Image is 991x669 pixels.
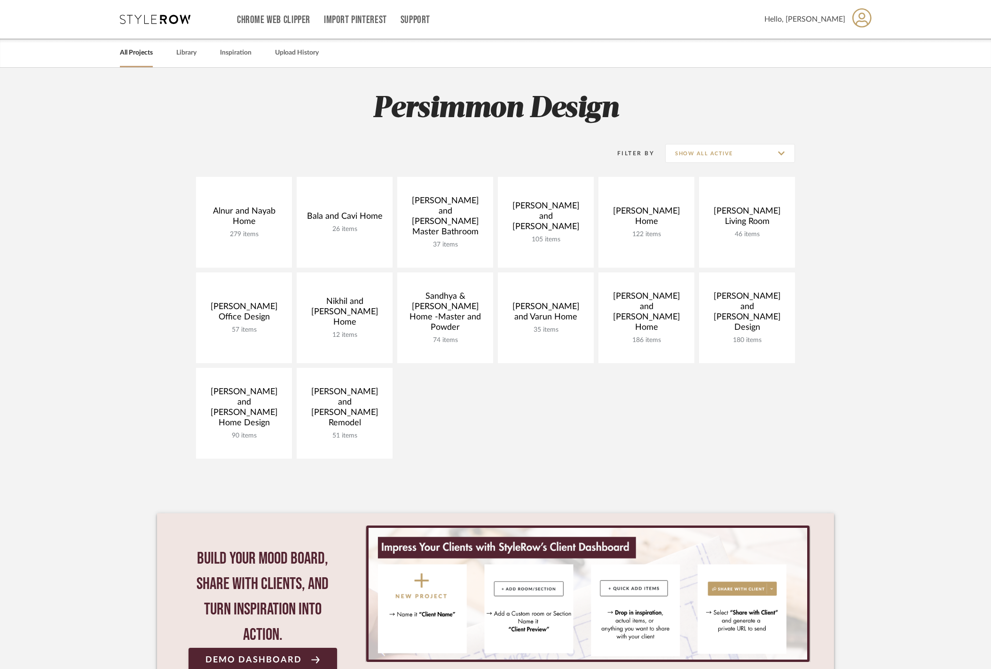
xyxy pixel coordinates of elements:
div: [PERSON_NAME] and [PERSON_NAME] Home Design [204,387,284,432]
div: [PERSON_NAME] Office Design [204,302,284,326]
div: [PERSON_NAME] and [PERSON_NAME] Master Bathroom [405,196,486,241]
div: 46 items [707,231,787,239]
div: 279 items [204,231,284,239]
div: Nikhil and [PERSON_NAME] Home [304,296,385,331]
div: 186 items [606,336,687,344]
div: Filter By [605,149,654,158]
div: [PERSON_NAME] and [PERSON_NAME] Design [707,291,787,336]
a: All Projects [120,47,153,59]
div: 90 items [204,432,284,440]
div: 180 items [707,336,787,344]
a: Import Pinterest [324,16,387,24]
div: 37 items [405,241,486,249]
div: [PERSON_NAME] Living Room [707,206,787,231]
div: 35 items [505,326,586,334]
h2: Persimmon Design [157,91,834,127]
a: Chrome Web Clipper [237,16,310,24]
div: 12 items [304,331,385,339]
div: [PERSON_NAME] and [PERSON_NAME] Remodel [304,387,385,432]
div: 122 items [606,231,687,239]
div: Alnur and Nayab Home [204,206,284,231]
div: 57 items [204,326,284,334]
div: 26 items [304,225,385,233]
div: 105 items [505,236,586,244]
a: Support [401,16,430,24]
div: 0 [365,526,810,662]
div: 51 items [304,432,385,440]
div: Sandhya & [PERSON_NAME] Home -Master and Powder [405,291,486,336]
div: Build your mood board, share with clients, and turn inspiration into action. [189,546,337,648]
div: 74 items [405,336,486,344]
div: [PERSON_NAME] Home [606,206,687,231]
div: [PERSON_NAME] and [PERSON_NAME] Home [606,291,687,336]
div: [PERSON_NAME] and Varun Home [505,302,586,326]
a: Library [176,47,197,59]
div: Bala and Cavi Home [304,211,385,225]
div: [PERSON_NAME] and [PERSON_NAME] [505,201,586,236]
span: Demo Dashboard [205,655,302,664]
span: Hello, [PERSON_NAME] [764,14,845,25]
a: Upload History [275,47,319,59]
a: Inspiration [220,47,252,59]
img: StyleRow_Client_Dashboard_Banner__1_.png [369,528,807,660]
